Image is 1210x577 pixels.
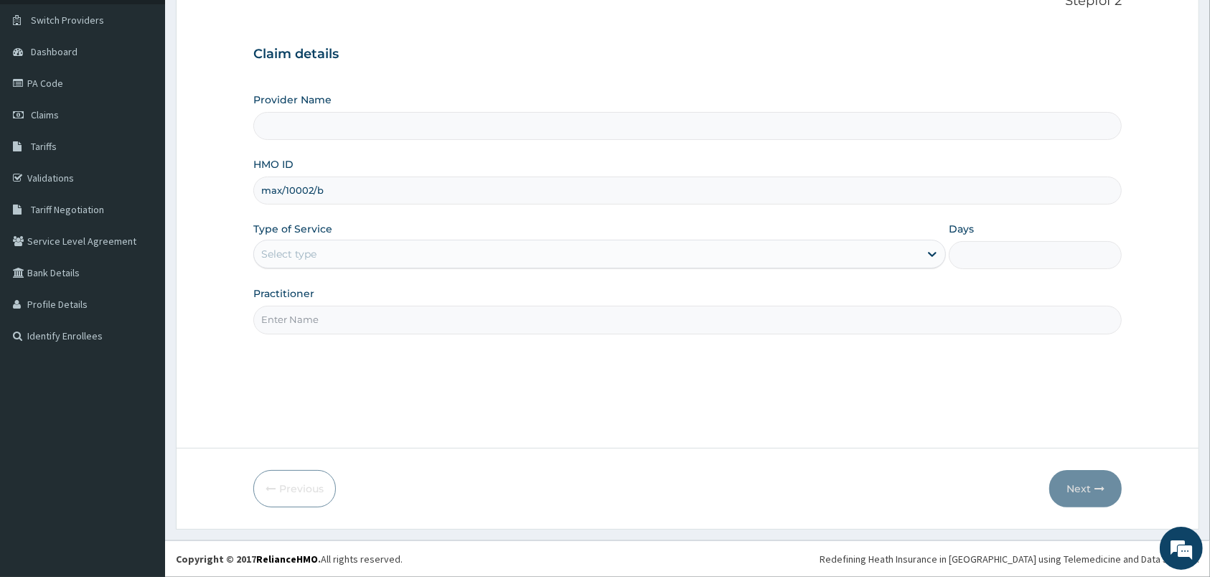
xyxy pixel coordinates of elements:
div: Select type [261,247,316,261]
button: Next [1049,470,1122,507]
span: Tariff Negotiation [31,203,104,216]
footer: All rights reserved. [165,540,1210,577]
h3: Claim details [253,47,1122,62]
span: Dashboard [31,45,78,58]
span: Tariffs [31,140,57,153]
label: HMO ID [253,157,294,172]
div: Minimize live chat window [235,7,270,42]
img: d_794563401_company_1708531726252_794563401 [27,72,58,108]
a: RelianceHMO [256,553,318,566]
input: Enter Name [253,306,1122,334]
span: We're online! [83,181,198,326]
strong: Copyright © 2017 . [176,553,321,566]
span: Switch Providers [31,14,104,27]
div: Redefining Heath Insurance in [GEOGRAPHIC_DATA] using Telemedicine and Data Science! [820,552,1199,566]
label: Practitioner [253,286,314,301]
label: Type of Service [253,222,332,236]
label: Days [949,222,974,236]
input: Enter HMO ID [253,177,1122,205]
button: Previous [253,470,336,507]
textarea: Type your message and hit 'Enter' [7,392,273,442]
label: Provider Name [253,93,332,107]
span: Claims [31,108,59,121]
div: Chat with us now [75,80,241,99]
